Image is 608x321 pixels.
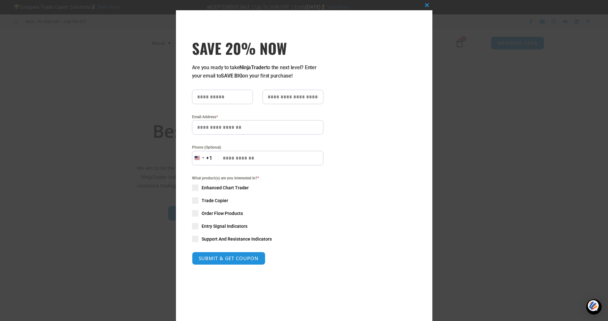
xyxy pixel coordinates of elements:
label: Entry Signal Indicators [192,223,323,229]
span: Enhanced Chart Trader [202,185,249,191]
label: Order Flow Products [192,210,323,217]
label: Phone (Optional) [192,144,323,151]
span: Entry Signal Indicators [202,223,247,229]
span: Order Flow Products [202,210,243,217]
span: Trade Copier [202,197,228,204]
span: What product(s) are you interested in? [192,175,323,181]
p: Are you ready to take to the next level? Enter your email to on your first purchase! [192,63,323,80]
div: +1 [206,154,212,162]
label: Email Address [192,114,323,120]
img: svg+xml;base64,PHN2ZyB3aWR0aD0iNDQiIGhlaWdodD0iNDQiIHZpZXdCb3g9IjAgMCA0NCA0NCIgZmlsbD0ibm9uZSIgeG... [588,300,599,311]
strong: NinjaTrader [239,64,266,70]
span: Support And Resistance Indicators [202,236,272,242]
label: Trade Copier [192,197,323,204]
div: Open Intercom Messenger [586,299,602,315]
strong: SAVE BIG [221,73,242,79]
label: Support And Resistance Indicators [192,236,323,242]
label: Enhanced Chart Trader [192,185,323,191]
h3: SAVE 20% NOW [192,39,323,57]
button: Selected country [192,151,212,165]
button: SUBMIT & GET COUPON [192,252,265,265]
